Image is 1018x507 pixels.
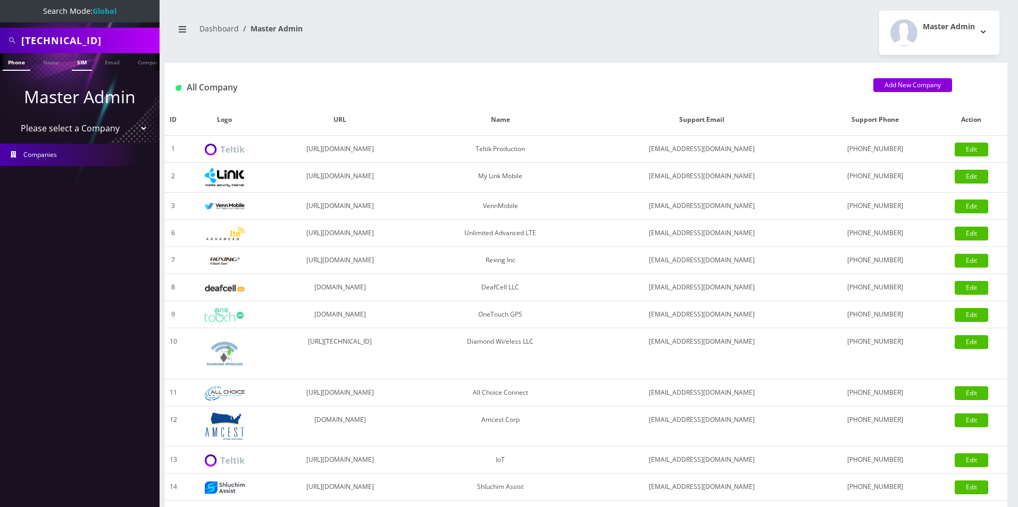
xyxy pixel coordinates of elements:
[93,6,116,16] strong: Global
[588,220,815,247] td: [EMAIL_ADDRESS][DOMAIN_NAME]
[955,308,988,322] a: Edit
[173,18,578,48] nav: breadcrumb
[588,406,815,446] td: [EMAIL_ADDRESS][DOMAIN_NAME]
[815,163,935,193] td: [PHONE_NUMBER]
[72,53,92,71] a: SIM
[815,301,935,328] td: [PHONE_NUMBER]
[268,193,413,220] td: [URL][DOMAIN_NAME]
[268,220,413,247] td: [URL][DOMAIN_NAME]
[815,406,935,446] td: [PHONE_NUMBER]
[165,328,182,379] td: 10
[268,104,413,136] th: URL
[132,53,168,70] a: Company
[588,473,815,501] td: [EMAIL_ADDRESS][DOMAIN_NAME]
[412,220,588,247] td: Unlimited Advanced LTE
[412,473,588,501] td: Shluchim Assist
[205,285,245,292] img: DeafCell LLC
[268,379,413,406] td: [URL][DOMAIN_NAME]
[815,193,935,220] td: [PHONE_NUMBER]
[165,136,182,163] td: 1
[268,163,413,193] td: [URL][DOMAIN_NAME]
[165,163,182,193] td: 2
[268,274,413,301] td: [DOMAIN_NAME]
[205,227,245,240] img: Unlimited Advanced LTE
[182,104,268,136] th: Logo
[815,473,935,501] td: [PHONE_NUMBER]
[923,22,975,31] h2: Master Admin
[588,274,815,301] td: [EMAIL_ADDRESS][DOMAIN_NAME]
[165,104,182,136] th: ID
[205,256,245,266] img: Rexing Inc
[165,406,182,446] td: 12
[165,274,182,301] td: 8
[955,453,988,467] a: Edit
[23,150,57,159] span: Companies
[955,254,988,268] a: Edit
[815,446,935,473] td: [PHONE_NUMBER]
[412,379,588,406] td: All Choice Connect
[268,301,413,328] td: [DOMAIN_NAME]
[165,301,182,328] td: 9
[165,446,182,473] td: 13
[815,136,935,163] td: [PHONE_NUMBER]
[412,406,588,446] td: Amcest Corp
[955,170,988,184] a: Edit
[268,446,413,473] td: [URL][DOMAIN_NAME]
[205,412,245,440] img: Amcest Corp
[412,328,588,379] td: Diamond Wireless LLC
[955,227,988,240] a: Edit
[205,308,245,322] img: OneTouch GPS
[165,220,182,247] td: 6
[412,136,588,163] td: Teltik Production
[239,23,303,34] li: Master Admin
[38,53,64,70] a: Name
[412,301,588,328] td: OneTouch GPS
[412,446,588,473] td: IoT
[955,413,988,427] a: Edit
[588,328,815,379] td: [EMAIL_ADDRESS][DOMAIN_NAME]
[879,11,999,55] button: Master Admin
[412,163,588,193] td: My Link Mobile
[205,481,245,494] img: Shluchim Assist
[176,85,181,91] img: All Company
[176,82,857,93] h1: All Company
[205,203,245,210] img: VennMobile
[199,23,239,34] a: Dashboard
[268,247,413,274] td: [URL][DOMAIN_NAME]
[205,168,245,187] img: My Link Mobile
[268,136,413,163] td: [URL][DOMAIN_NAME]
[21,30,157,51] input: Search All Companies
[99,53,125,70] a: Email
[815,379,935,406] td: [PHONE_NUMBER]
[205,334,245,373] img: Diamond Wireless LLC
[955,386,988,400] a: Edit
[165,247,182,274] td: 7
[268,473,413,501] td: [URL][DOMAIN_NAME]
[588,104,815,136] th: Support Email
[412,274,588,301] td: DeafCell LLC
[936,104,1007,136] th: Action
[955,200,988,213] a: Edit
[955,480,988,494] a: Edit
[205,386,245,401] img: All Choice Connect
[165,379,182,406] td: 11
[815,247,935,274] td: [PHONE_NUMBER]
[165,193,182,220] td: 3
[43,6,116,16] span: Search Mode:
[268,328,413,379] td: [URL][TECHNICAL_ID]
[412,104,588,136] th: Name
[955,335,988,349] a: Edit
[588,379,815,406] td: [EMAIL_ADDRESS][DOMAIN_NAME]
[588,193,815,220] td: [EMAIL_ADDRESS][DOMAIN_NAME]
[955,281,988,295] a: Edit
[3,53,30,71] a: Phone
[165,473,182,501] td: 14
[205,454,245,467] img: IoT
[815,220,935,247] td: [PHONE_NUMBER]
[815,274,935,301] td: [PHONE_NUMBER]
[588,247,815,274] td: [EMAIL_ADDRESS][DOMAIN_NAME]
[588,163,815,193] td: [EMAIL_ADDRESS][DOMAIN_NAME]
[815,104,935,136] th: Support Phone
[588,301,815,328] td: [EMAIL_ADDRESS][DOMAIN_NAME]
[588,446,815,473] td: [EMAIL_ADDRESS][DOMAIN_NAME]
